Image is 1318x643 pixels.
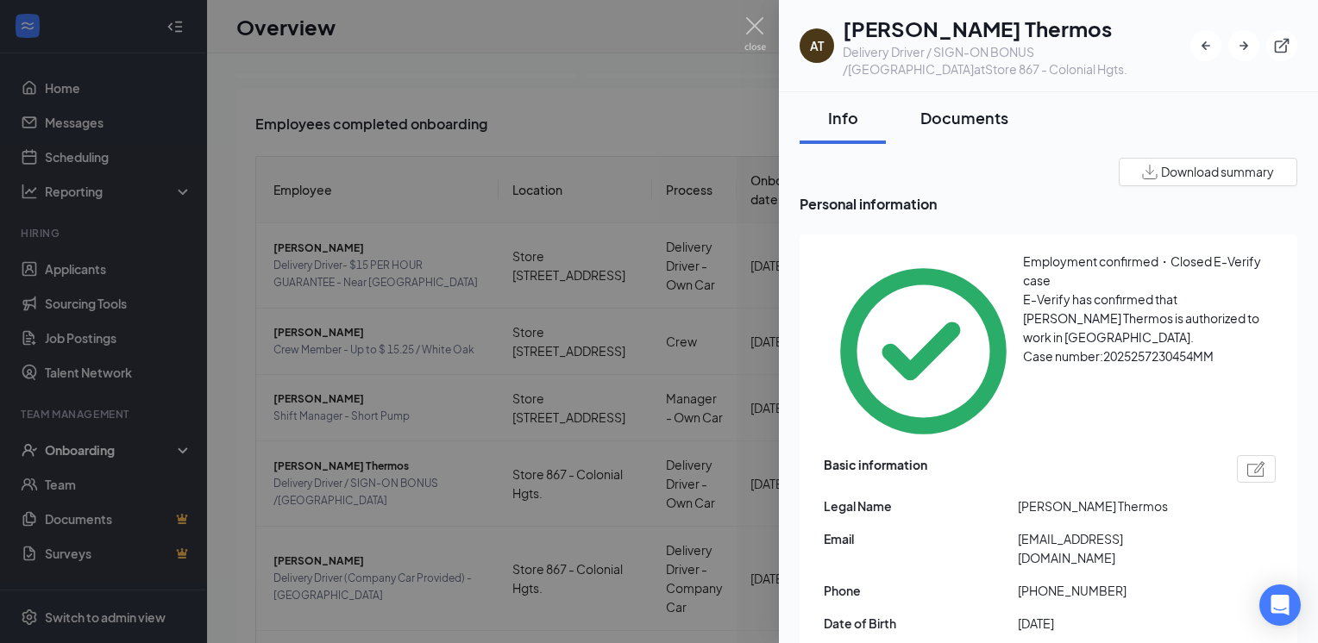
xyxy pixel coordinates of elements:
svg: CheckmarkCircle [824,252,1023,451]
span: Case number: 2025257230454MM [1023,348,1214,364]
svg: ExternalLink [1273,37,1290,54]
div: Delivery Driver / SIGN-ON BONUS /[GEOGRAPHIC_DATA] at Store 867 - Colonial Hgts. [843,43,1190,78]
svg: ArrowLeftNew [1197,37,1214,54]
button: ExternalLink [1266,30,1297,61]
span: [EMAIL_ADDRESS][DOMAIN_NAME] [1018,529,1212,567]
span: Date of Birth [824,614,1018,633]
div: AT [810,37,824,54]
svg: ArrowRight [1235,37,1252,54]
button: Download summary [1119,158,1297,186]
button: ArrowRight [1228,30,1259,61]
div: Open Intercom Messenger [1259,584,1301,626]
span: Basic information [824,455,927,483]
span: Email [824,529,1018,548]
span: [PERSON_NAME] Thermos [1018,496,1212,515]
span: [DATE] [1018,614,1212,633]
span: Download summary [1161,163,1274,181]
div: Documents [920,107,1008,128]
span: E-Verify has confirmed that [PERSON_NAME] Thermos is authorized to work in [GEOGRAPHIC_DATA]. [1023,291,1259,345]
span: Employment confirmed・Closed E-Verify case [1023,253,1261,288]
span: [PHONE_NUMBER] [1018,581,1212,600]
div: Info [817,107,869,128]
span: Phone [824,581,1018,600]
span: Personal information [800,193,1297,215]
span: Legal Name [824,496,1018,515]
button: ArrowLeftNew [1190,30,1221,61]
h1: [PERSON_NAME] Thermos [843,14,1190,43]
